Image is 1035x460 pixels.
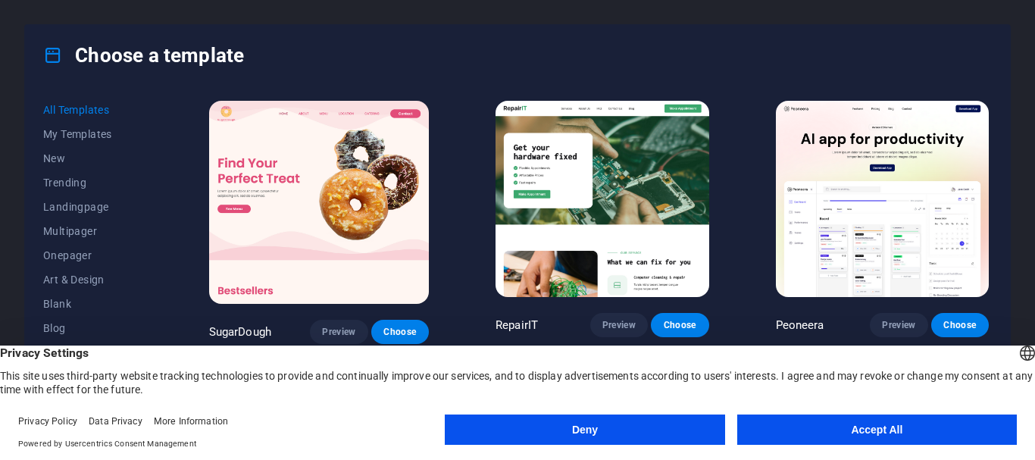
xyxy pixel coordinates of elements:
[43,171,142,195] button: Trending
[602,319,636,331] span: Preview
[651,313,708,337] button: Choose
[43,322,142,334] span: Blog
[43,152,142,164] span: New
[43,340,142,365] button: Business
[43,128,142,140] span: My Templates
[43,195,142,219] button: Landingpage
[43,316,142,340] button: Blog
[663,319,696,331] span: Choose
[209,324,271,340] p: SugarDough
[43,225,142,237] span: Multipager
[496,318,538,333] p: RepairIT
[43,249,142,261] span: Onepager
[43,104,142,116] span: All Templates
[43,201,142,213] span: Landingpage
[43,177,142,189] span: Trending
[496,101,708,297] img: RepairIT
[322,326,355,338] span: Preview
[43,243,142,268] button: Onepager
[43,292,142,316] button: Blank
[43,122,142,146] button: My Templates
[43,219,142,243] button: Multipager
[590,313,648,337] button: Preview
[310,320,367,344] button: Preview
[43,146,142,171] button: New
[43,268,142,292] button: Art & Design
[43,298,142,310] span: Blank
[371,320,429,344] button: Choose
[43,274,142,286] span: Art & Design
[43,98,142,122] button: All Templates
[383,326,417,338] span: Choose
[209,101,429,304] img: SugarDough
[43,43,244,67] h4: Choose a template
